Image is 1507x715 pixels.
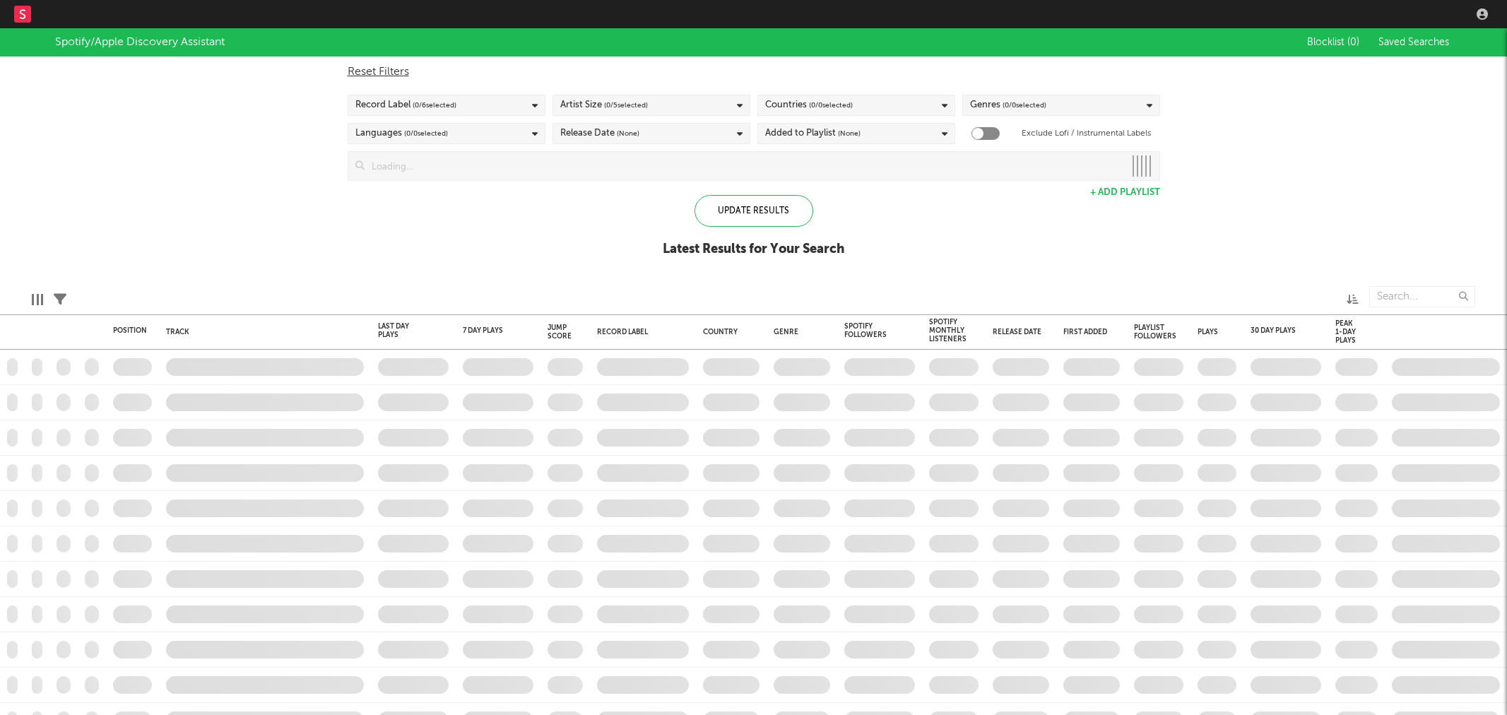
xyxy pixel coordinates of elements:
div: Peak 1-Day Plays [1335,319,1357,345]
span: ( 0 / 5 selected) [604,97,648,114]
div: Release Date [993,328,1042,336]
div: Edit Columns [32,279,43,320]
div: Release Date [560,125,639,142]
span: (None) [838,125,861,142]
span: ( 0 / 0 selected) [404,125,448,142]
span: ( 0 ) [1347,37,1359,47]
div: Plays [1198,328,1218,336]
span: Blocklist [1307,37,1359,47]
span: Saved Searches [1378,37,1452,47]
div: Update Results [695,195,813,227]
div: 7 Day Plays [463,326,512,335]
div: Playlist Followers [1134,324,1176,341]
button: Saved Searches [1374,37,1452,48]
div: Track [166,328,357,336]
div: Jump Score [548,324,572,341]
input: Loading... [365,152,1124,180]
div: Spotify Followers [844,322,894,339]
div: Genres [970,97,1046,114]
div: Languages [355,125,448,142]
label: Exclude Lofi / Instrumental Labels [1022,125,1151,142]
div: Countries [765,97,853,114]
div: Spotify/Apple Discovery Assistant [55,34,225,51]
div: Country [703,328,752,336]
div: Filters [54,279,66,320]
div: Last Day Plays [378,322,427,339]
div: First Added [1063,328,1113,336]
span: ( 0 / 0 selected) [1003,97,1046,114]
div: Position [113,326,147,335]
input: Search... [1369,286,1475,307]
div: Record Label [597,328,682,336]
div: Latest Results for Your Search [663,241,844,258]
span: ( 0 / 6 selected) [413,97,456,114]
span: (None) [617,125,639,142]
div: Added to Playlist [765,125,861,142]
button: + Add Playlist [1090,188,1160,197]
div: Genre [774,328,823,336]
div: Record Label [355,97,456,114]
div: Artist Size [560,97,648,114]
span: ( 0 / 0 selected) [809,97,853,114]
div: 30 Day Plays [1251,326,1300,335]
div: Spotify Monthly Listeners [929,318,967,343]
div: Reset Filters [348,64,1160,81]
